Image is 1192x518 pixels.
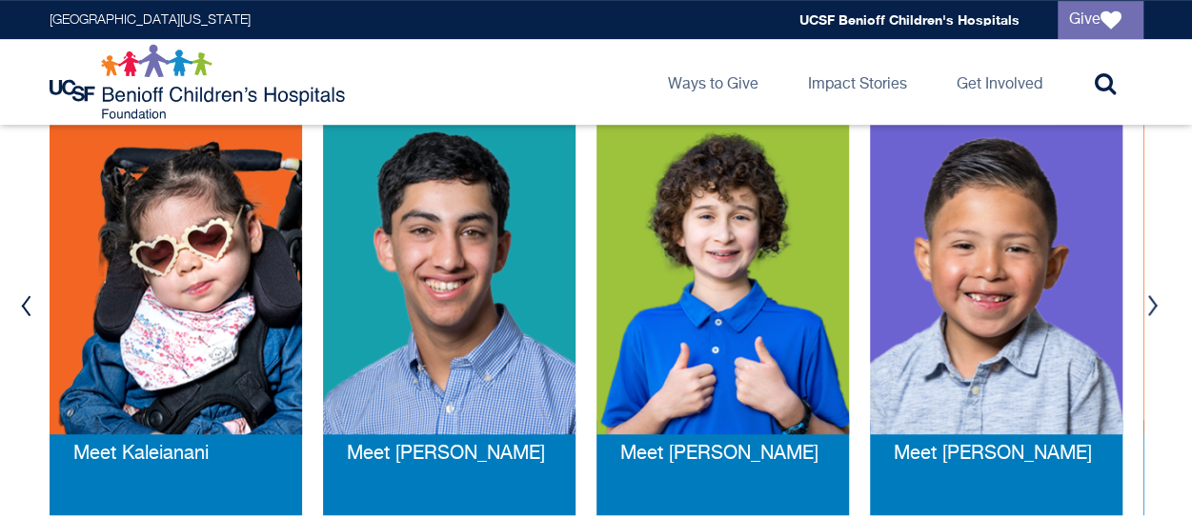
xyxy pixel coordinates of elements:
a: Meet [PERSON_NAME] [620,444,818,465]
button: Previous [12,277,41,334]
img: dilan-web_0.png [323,125,576,434]
a: Ways to Give [653,39,774,125]
a: Meet [PERSON_NAME] [347,444,545,465]
img: kaleiani-web.png [50,125,302,434]
a: UCSF Benioff Children's Hospitals [799,11,1020,28]
a: Get Involved [941,39,1058,125]
a: Give [1058,1,1143,39]
span: Meet [PERSON_NAME] [620,444,818,464]
a: [GEOGRAPHIC_DATA][US_STATE] [50,13,251,27]
a: Impact Stories [793,39,922,125]
img: eli-web_0.png [870,125,1122,434]
span: Meet [PERSON_NAME] [894,444,1092,464]
img: Logo for UCSF Benioff Children's Hospitals Foundation [50,44,350,120]
button: Next [1139,277,1167,334]
img: rhydian-web_0.png [596,125,849,434]
a: Meet Kaleianani [73,444,209,465]
a: Meet [PERSON_NAME] [894,444,1092,465]
span: Meet Kaleianani [73,444,209,464]
span: Meet [PERSON_NAME] [347,444,545,464]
